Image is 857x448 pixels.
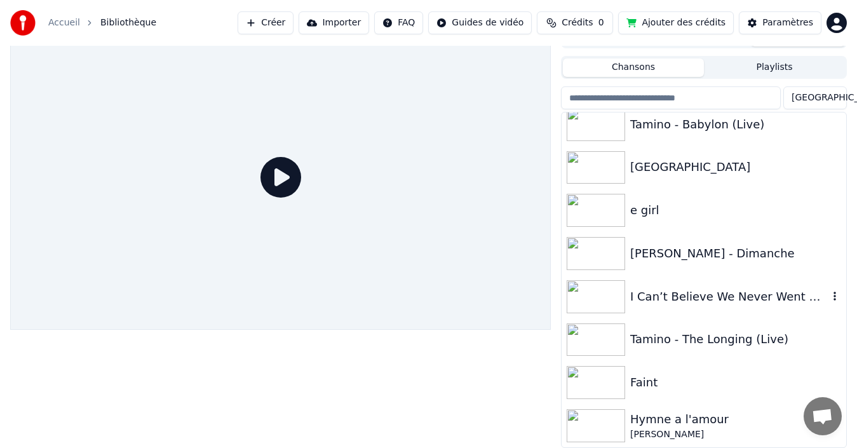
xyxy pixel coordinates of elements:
[739,11,821,34] button: Paramètres
[630,116,841,133] div: Tamino - Babylon (Live)
[48,17,80,29] a: Accueil
[238,11,294,34] button: Créer
[374,11,423,34] button: FAQ
[428,11,532,34] button: Guides de vidéo
[598,17,604,29] span: 0
[562,17,593,29] span: Crédits
[630,158,841,176] div: [GEOGRAPHIC_DATA]
[630,374,841,391] div: Faint
[100,17,156,29] span: Bibliothèque
[630,411,841,428] div: Hymne a l'amour
[630,428,841,441] div: [PERSON_NAME]
[48,17,156,29] nav: breadcrumb
[704,58,845,77] button: Playlists
[630,330,841,348] div: Tamino - The Longing (Live)
[563,58,704,77] button: Chansons
[630,201,841,219] div: e girl
[630,288,828,306] div: I Can’t Believe We Never Went Out Dancing
[804,397,842,435] a: Ouvrir le chat
[618,11,734,34] button: Ajouter des crédits
[630,245,841,262] div: [PERSON_NAME] - Dimanche
[10,10,36,36] img: youka
[762,17,813,29] div: Paramètres
[537,11,613,34] button: Crédits0
[299,11,369,34] button: Importer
